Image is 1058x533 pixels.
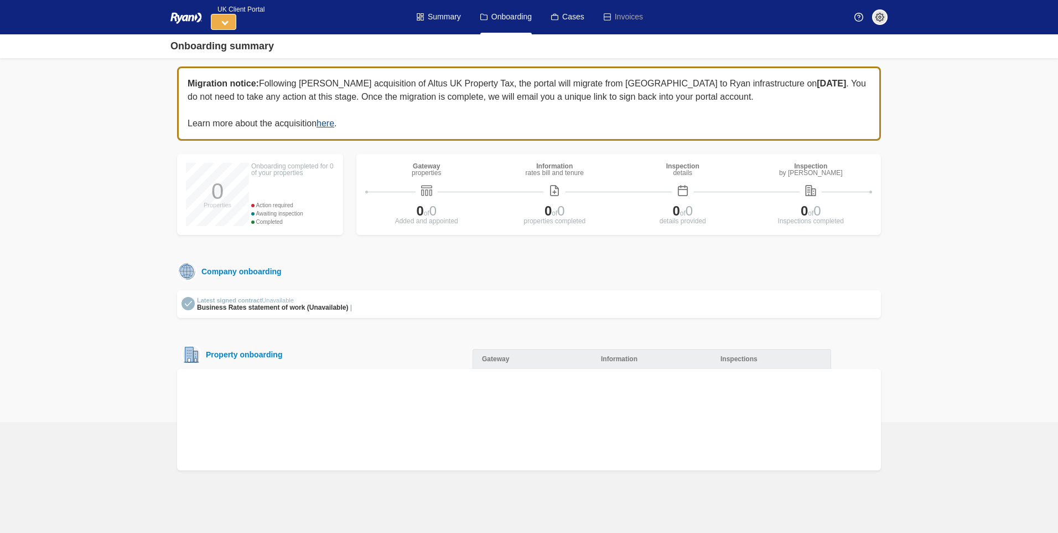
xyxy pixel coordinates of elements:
div: Inspections [712,349,831,369]
div: details provided [621,218,744,224]
div: Completed [251,218,334,226]
div: Inspection [666,163,699,170]
span: UK Client Portal [211,6,264,13]
div: Latest signed contract [197,297,352,304]
span: 0 [686,203,693,218]
div: properties [412,170,441,176]
div: Onboarding completed for 0 of your properties [251,163,334,176]
div: rates bill and tenure [526,170,584,176]
div: Gateway [412,163,441,170]
span: 0 [672,203,680,218]
span: 0 [416,203,423,218]
div: of [621,204,744,218]
span: | [350,304,352,311]
span: Unavailable [262,297,293,304]
div: Gateway [473,349,592,369]
img: Help [854,13,863,22]
div: Property onboarding [201,350,282,359]
div: Following [PERSON_NAME] acquisition of Altus UK Property Tax, the portal will migrate from [GEOGR... [177,66,881,141]
span: 0 [544,203,552,218]
span: 0 [801,203,808,218]
div: Company onboarding [197,266,282,278]
div: Action required [251,201,334,209]
span: 0 [813,203,821,218]
div: Inspections completed [750,218,873,224]
span: 0 [557,203,564,218]
img: settings [875,13,884,22]
a: here [317,119,334,128]
div: by [PERSON_NAME] [779,170,843,176]
div: of [750,204,873,218]
div: Onboarding summary [170,39,274,54]
div: properties completed [494,218,616,224]
div: details [666,170,699,176]
span: Business Rates statement of work (Unavailable) [197,304,348,311]
b: Migration notice: [188,79,259,88]
span: 0 [429,203,437,218]
div: Information [526,163,584,170]
div: Awaiting inspection [251,209,334,218]
div: Information [592,349,712,369]
div: of [494,204,616,218]
b: [DATE] [817,79,846,88]
div: of [365,204,488,218]
div: Added and appointed [365,218,488,224]
div: Inspection [779,163,843,170]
